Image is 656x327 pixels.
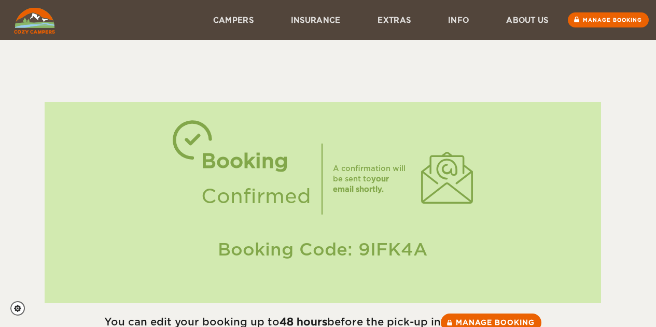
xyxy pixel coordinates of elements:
[201,179,311,214] div: Confirmed
[201,144,311,179] div: Booking
[14,8,55,34] img: Cozy Campers
[333,163,411,194] div: A confirmation will be sent to
[55,237,591,262] div: Booking Code: 9IFK4A
[10,301,32,316] a: Cookie settings
[568,12,649,27] a: Manage booking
